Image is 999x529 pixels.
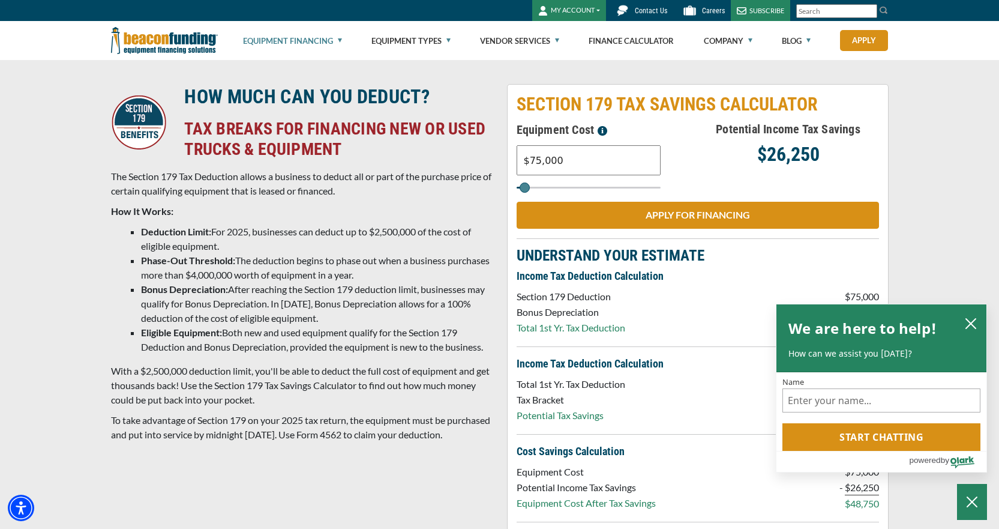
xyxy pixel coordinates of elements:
[698,147,879,162] p: $26,250
[517,94,879,115] p: SECTION 179 TAX SAVINGS CALCULATOR
[243,22,342,60] a: Equipment Financing
[845,289,850,304] p: $
[957,484,987,520] button: Close Chatbox
[879,5,889,15] img: Search
[517,269,879,283] p: Income Tax Deduction Calculation
[141,255,235,266] strong: Phase-Out Threshold:
[517,496,656,510] p: Equipment Cost After Tax Savings
[517,444,879,459] p: Cost Savings Calculation
[517,145,661,175] input: Text field
[141,325,493,354] li: Both new and used equipment qualify for the Section 179 Deduction and Bonus Depreciation, provide...
[111,169,493,198] p: The Section 179 Tax Deduction allows a business to deduct all or part of the purchase price of ce...
[840,30,888,51] a: Apply
[141,283,228,295] strong: Bonus Depreciation:
[909,453,940,468] span: powered
[517,393,625,407] p: Tax Bracket
[698,120,879,138] h5: Potential Income Tax Savings
[111,413,493,442] p: To take advantage of Section 179 on your 2025 tax return, the equipment must be purchased and put...
[480,22,559,60] a: Vendor Services
[635,7,667,15] span: Contact Us
[517,357,879,371] p: Income Tax Deduction Calculation
[850,497,879,511] p: 48,750
[704,22,752,60] a: Company
[8,495,34,521] div: Accessibility Menu
[594,120,611,139] button: Please enter a value between $3,000 and $3,000,000
[850,480,879,495] p: 26,250
[141,226,211,237] strong: Deduction Limit:
[517,321,625,335] p: Total 1st Yr. Tax Deduction
[184,85,491,109] h3: HOW MUCH CAN YOU DEDUCT?
[371,22,451,60] a: Equipment Types
[961,315,980,331] button: close chatbox
[845,497,850,511] p: $
[517,480,656,495] p: Potential Income Tax Savings
[112,95,166,150] img: Circular logo featuring "SECTION 179" at the top and "BENEFITS" at the bottom, with a star in the...
[141,327,222,338] strong: Eligible Equipment:
[941,453,949,468] span: by
[598,126,607,136] img: section-179-tooltip
[788,348,974,360] p: How can we assist you [DATE]?
[517,249,879,263] p: UNDERSTAND YOUR ESTIMATE
[845,480,850,495] p: $
[517,465,656,479] p: Equipment Cost
[111,21,218,60] img: Beacon Funding Corporation logo
[517,202,879,229] a: APPLY FOR FINANCING
[184,119,491,160] h4: TAX BREAKS FOR FINANCING NEW OR USED TRUCKS & EQUIPMENT
[517,408,625,423] p: Potential Tax Savings
[782,22,811,60] a: Blog
[782,423,980,451] button: Start chatting
[782,388,980,413] input: Name
[850,289,879,304] p: 75,000
[517,377,625,391] p: Total 1st Yr. Tax Deduction
[517,187,661,189] input: Select range
[839,480,843,495] p: -
[865,7,874,16] a: Clear search text
[111,364,493,407] p: With a $2,500,000 deduction limit, you'll be able to deduct the full cost of equipment and get th...
[589,22,674,60] a: Finance Calculator
[796,4,877,18] input: Search
[517,305,625,319] p: Bonus Depreciation
[517,289,625,304] p: Section 179 Deduction
[111,205,173,217] strong: How It Works:
[517,120,698,139] h5: Equipment Cost
[141,225,493,253] li: For 2025, businesses can deduct up to $2,500,000 of the cost of eligible equipment.
[141,253,493,282] li: The deduction begins to phase out when a business purchases more than $4,000,000 worth of equipme...
[702,7,725,15] span: Careers
[782,378,980,386] label: Name
[788,316,937,340] h2: We are here to help!
[909,452,986,472] a: Powered by Olark
[141,282,493,325] li: After reaching the Section 179 deduction limit, businesses may qualify for Bonus Depreciation. In...
[776,304,987,473] div: olark chatbox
